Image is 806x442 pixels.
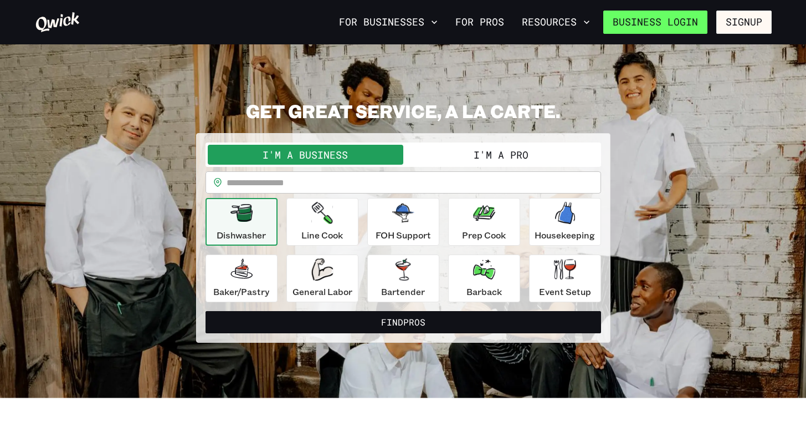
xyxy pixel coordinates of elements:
[217,228,266,242] p: Dishwasher
[529,198,601,246] button: Housekeeping
[539,285,591,298] p: Event Setup
[466,285,502,298] p: Barback
[448,255,520,302] button: Barback
[367,198,439,246] button: FOH Support
[196,100,610,122] h2: GET GREAT SERVICE, A LA CARTE.
[462,228,506,242] p: Prep Cook
[286,198,358,246] button: Line Cook
[535,228,595,242] p: Housekeeping
[206,311,601,333] button: FindPros
[286,255,358,302] button: General Labor
[403,145,599,165] button: I'm a Pro
[448,198,520,246] button: Prep Cook
[206,198,278,246] button: Dishwasher
[301,228,343,242] p: Line Cook
[517,13,594,32] button: Resources
[208,145,403,165] button: I'm a Business
[335,13,442,32] button: For Businesses
[451,13,509,32] a: For Pros
[381,285,425,298] p: Bartender
[367,255,439,302] button: Bartender
[603,11,707,34] a: Business Login
[292,285,352,298] p: General Labor
[529,255,601,302] button: Event Setup
[716,11,772,34] button: Signup
[206,255,278,302] button: Baker/Pastry
[376,228,431,242] p: FOH Support
[213,285,269,298] p: Baker/Pastry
